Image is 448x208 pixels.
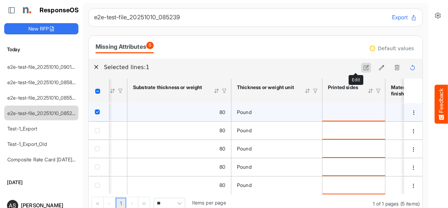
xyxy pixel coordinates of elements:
[409,146,417,153] button: dropdownbutton
[7,64,78,70] a: e2e-test-file_20251010_090105
[219,127,225,133] span: 80
[221,88,227,94] div: Filter Icon
[237,84,295,90] div: Thickness or weight unit
[40,7,79,14] h1: ResponseOS
[4,179,78,186] h6: [DATE]
[378,46,414,51] div: Default values
[312,88,318,94] div: Filter Icon
[322,176,385,194] td: is template cell Column Header httpsnorthellcomontologiesmapping-rulesmanufacturinghasprintedsides
[410,109,418,116] button: dropdownbutton
[21,203,76,208] div: [PERSON_NAME]
[89,140,109,158] td: checkbox
[7,126,37,132] a: Test-1_Export
[231,140,322,158] td: Pound is template cell Column Header httpsnorthellcomontologiesmapping-rulesmaterialhasmaterialth...
[219,164,225,170] span: 80
[127,140,231,158] td: 80 is template cell Column Header httpsnorthellcomontologiesmapping-rulesmaterialhasmaterialthick...
[127,121,231,140] td: 80 is template cell Column Header httpsnorthellcomontologiesmapping-rulesmaterialhasmaterialthick...
[349,75,363,85] div: Edit
[117,88,124,94] div: Filter Icon
[373,201,399,207] span: 1 of 1 pages
[231,176,322,194] td: Pound is template cell Column Header httpsnorthellcomontologiesmapping-rulesmaterialhasmaterialth...
[104,63,356,72] h6: Selected lines: 1
[219,109,225,115] span: 80
[127,158,231,176] td: 80 is template cell Column Header httpsnorthellcomontologiesmapping-rulesmaterialhasmaterialthick...
[231,103,322,121] td: Pound is template cell Column Header httpsnorthellcomontologiesmapping-rulesmaterialhasmaterialth...
[375,88,381,94] div: Filter Icon
[237,109,252,115] span: Pound
[392,13,417,22] button: Export
[328,84,358,90] div: Printed sides
[409,182,417,189] button: dropdownbutton
[404,121,424,140] td: a6429f18-67c4-4981-ada4-d1caaf4fe6e1 is template cell Column Header
[400,201,420,207] span: (5 items)
[322,103,385,121] td: is template cell Column Header httpsnorthellcomontologiesmapping-rulesmanufacturinghasprintedsides
[231,121,322,140] td: Pound is template cell Column Header httpsnorthellcomontologiesmapping-rulesmaterialhasmaterialth...
[322,121,385,140] td: is template cell Column Header httpsnorthellcomontologiesmapping-rulesmanufacturinghasprintedsides
[404,176,424,194] td: ba5f7b48-f3ce-49c1-9384-5ae9ea966c7a is template cell Column Header
[7,79,77,85] a: e2e-test-file_20251010_085818
[404,158,424,176] td: 9baad166-2e8b-43f2-953e-966ee5f82d3b is template cell Column Header
[96,42,154,52] div: Missing Attributes
[89,103,109,121] td: checkbox
[391,84,425,97] div: Material finish
[435,85,448,123] button: Feedback
[127,176,231,194] td: 80 is template cell Column Header httpsnorthellcomontologiesmapping-rulesmaterialhasmaterialthick...
[127,103,231,121] td: 80 is template cell Column Header httpsnorthellcomontologiesmapping-rulesmaterialhasmaterialthick...
[322,158,385,176] td: is template cell Column Header httpsnorthellcomontologiesmapping-rulesmanufacturinghasprintedsides
[7,141,47,147] a: Test-1_Export_Old
[409,164,417,171] button: dropdownbutton
[133,84,204,90] div: Substrate thickness or weight
[231,158,322,176] td: Pound is template cell Column Header httpsnorthellcomontologiesmapping-rulesmaterialhasmaterialth...
[89,121,109,140] td: checkbox
[146,42,154,49] span: 5
[89,158,109,176] td: checkbox
[4,23,78,34] button: New RFP
[89,176,109,194] td: checkbox
[89,79,109,103] th: Header checkbox
[404,103,424,121] td: 673e6b84-43aa-4d4a-84ef-8a1606232a50 is template cell Column Header
[94,14,386,20] h6: e2e-test-file_20251010_085239
[237,127,252,133] span: Pound
[7,156,98,162] a: Composite Rate Card [DATE]_smaller (4)
[237,164,252,170] span: Pound
[237,182,252,188] span: Pound
[4,46,78,53] h6: Today
[219,146,225,152] span: 80
[7,110,78,116] a: e2e-test-file_20251010_085239
[7,95,78,101] a: e2e-test-file_20251010_085532
[409,128,417,135] button: dropdownbutton
[192,200,226,206] span: Items per page
[404,140,424,158] td: 6b7e777c-9fc4-43e9-b8ba-f354d98ef19a is template cell Column Header
[219,182,225,188] span: 80
[322,140,385,158] td: is template cell Column Header httpsnorthellcomontologiesmapping-rulesmanufacturinghasprintedsides
[237,146,252,152] span: Pound
[19,3,33,17] img: Northell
